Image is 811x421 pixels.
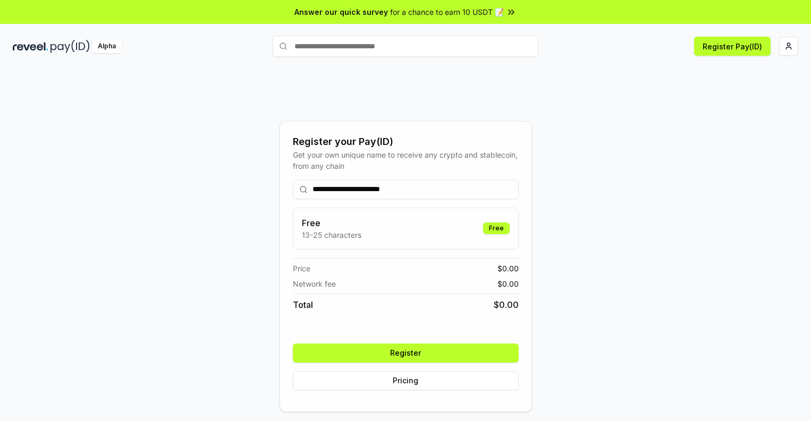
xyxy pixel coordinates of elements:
[293,343,519,363] button: Register
[50,40,90,53] img: pay_id
[497,263,519,274] span: $ 0.00
[483,222,510,234] div: Free
[302,229,361,240] p: 13-25 characters
[13,40,48,53] img: reveel_dark
[293,149,519,171] div: Get your own unique name to receive any crypto and stablecoin, from any chain
[497,278,519,289] span: $ 0.00
[302,217,361,229] h3: Free
[293,134,519,149] div: Register your Pay(ID)
[494,298,519,311] span: $ 0.00
[293,298,313,311] span: Total
[293,263,310,274] span: Price
[293,371,519,390] button: Pricing
[293,278,336,289] span: Network fee
[390,6,504,18] span: for a chance to earn 10 USDT 📝
[694,37,771,56] button: Register Pay(ID)
[92,40,122,53] div: Alpha
[294,6,388,18] span: Answer our quick survey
